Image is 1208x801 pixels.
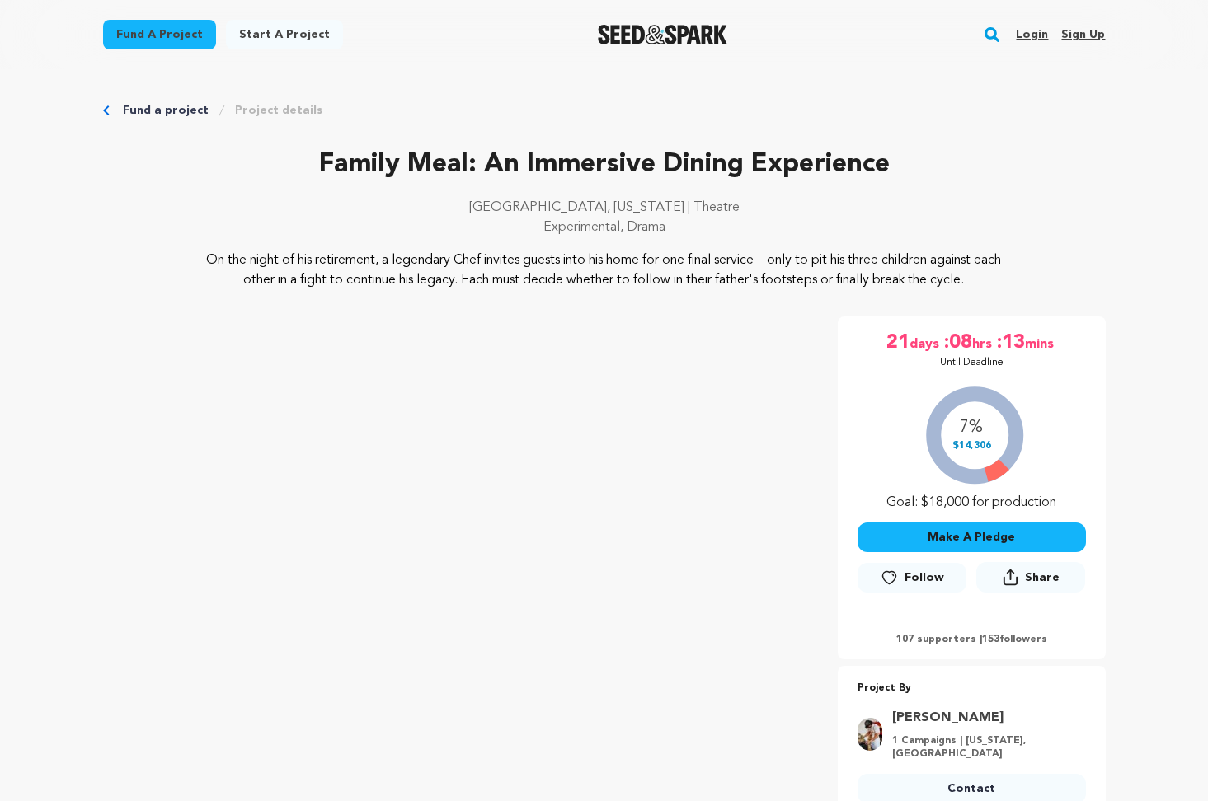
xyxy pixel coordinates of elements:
[1025,330,1057,356] span: mins
[976,562,1085,599] span: Share
[858,718,882,751] img: cc89a08dfaab1b70.jpg
[942,330,972,356] span: :08
[598,25,727,44] a: Seed&Spark Homepage
[103,20,216,49] a: Fund a project
[976,562,1085,593] button: Share
[103,198,1106,218] p: [GEOGRAPHIC_DATA], [US_STATE] | Theatre
[886,330,910,356] span: 21
[203,251,1005,290] p: On the night of his retirement, a legendary Chef invites guests into his home for one final servi...
[103,145,1106,185] p: Family Meal: An Immersive Dining Experience
[858,563,966,593] a: Follow
[858,633,1086,646] p: 107 supporters | followers
[123,102,209,119] a: Fund a project
[858,522,1086,552] button: Make A Pledge
[910,330,942,356] span: days
[1025,569,1060,586] span: Share
[1061,21,1105,48] a: Sign up
[858,679,1086,698] p: Project By
[103,218,1106,237] p: Experimental, Drama
[1016,21,1048,48] a: Login
[905,569,944,586] span: Follow
[103,102,1106,119] div: Breadcrumb
[972,330,995,356] span: hrs
[940,356,1004,369] p: Until Deadline
[235,102,322,119] a: Project details
[598,25,727,44] img: Seed&Spark Logo Dark Mode
[892,734,1076,761] p: 1 Campaigns | [US_STATE], [GEOGRAPHIC_DATA]
[995,330,1025,356] span: :13
[226,20,343,49] a: Start a project
[892,708,1076,728] a: Goto Ben Baron profile
[982,635,999,644] span: 153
